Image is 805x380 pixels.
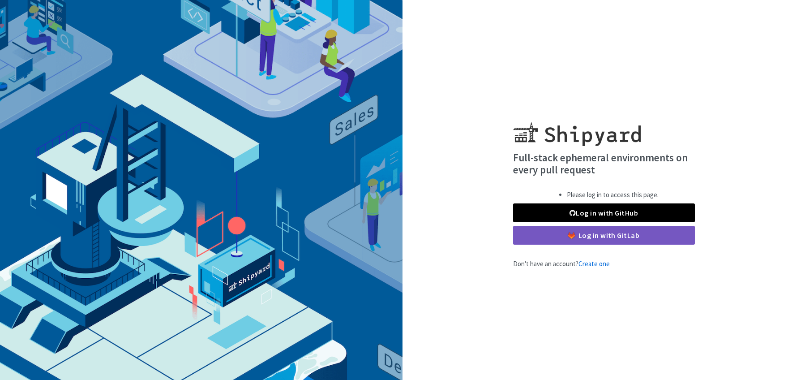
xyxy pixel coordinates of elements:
[567,190,659,200] li: Please log in to access this page.
[513,226,695,245] a: Log in with GitLab
[513,259,610,268] span: Don't have an account?
[513,203,695,222] a: Log in with GitHub
[578,259,610,268] a: Create one
[513,151,695,176] h4: Full-stack ephemeral environments on every pull request
[568,232,575,239] img: gitlab-color.svg
[513,111,641,146] img: Shipyard logo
